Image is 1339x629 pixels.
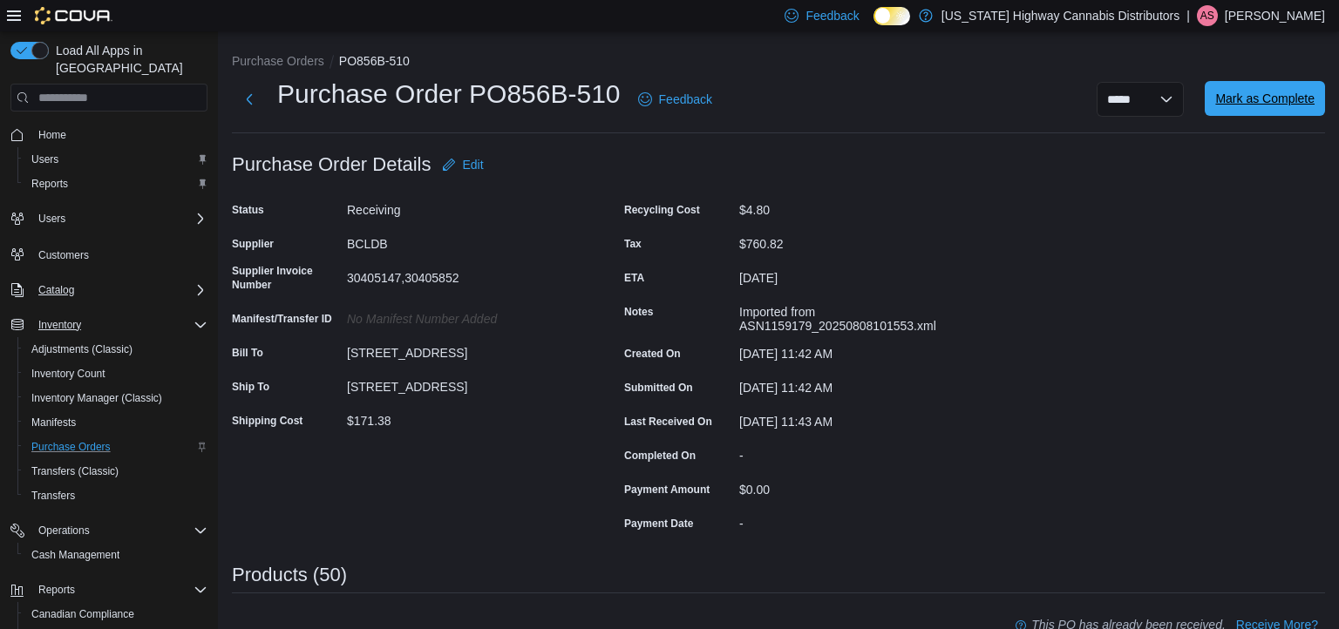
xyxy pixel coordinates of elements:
span: Customers [31,243,207,265]
button: Inventory Count [17,362,214,386]
label: Bill To [232,346,263,360]
div: - [739,442,973,463]
label: Created On [624,347,681,361]
div: Aman Sandhu [1197,5,1218,26]
div: $0.00 [739,476,973,497]
span: Inventory Count [24,363,207,384]
a: Canadian Compliance [24,604,141,625]
span: Feedback [805,7,859,24]
button: Catalog [31,280,81,301]
div: - [739,510,973,531]
span: Dark Mode [873,25,874,26]
button: Adjustments (Classic) [17,337,214,362]
button: Reports [3,578,214,602]
div: $171.38 [347,407,581,428]
a: Inventory Manager (Classic) [24,388,169,409]
span: Home [38,128,66,142]
button: PO856B-510 [339,54,410,68]
div: [DATE] 11:42 AM [739,340,973,361]
span: Inventory [31,314,207,335]
p: [US_STATE] Highway Cannabis Distributors [941,5,1179,26]
a: Feedback [631,82,719,117]
span: Adjustments (Classic) [24,339,207,360]
a: Manifests [24,412,83,433]
div: $760.82 [739,230,973,251]
label: Payment Amount [624,483,710,497]
span: Users [31,208,207,229]
button: Inventory [3,313,214,337]
div: [DATE] [739,264,973,285]
label: Recycling Cost [624,203,700,217]
label: Supplier Invoice Number [232,264,340,292]
a: Customers [31,245,96,266]
span: Transfers [24,485,207,506]
a: Reports [24,173,75,194]
label: Status [232,203,264,217]
button: Operations [3,518,214,543]
span: Manifests [24,412,207,433]
span: Transfers (Classic) [31,464,119,478]
label: Completed On [624,449,696,463]
label: Supplier [232,237,274,251]
button: Catalog [3,278,214,302]
span: AS [1200,5,1214,26]
a: Transfers [24,485,82,506]
span: Users [24,149,207,170]
span: Operations [31,520,207,541]
button: Inventory Manager (Classic) [17,386,214,410]
button: Transfers (Classic) [17,459,214,484]
button: Canadian Compliance [17,602,214,626]
span: Cash Management [31,548,119,562]
button: Manifests [17,410,214,435]
button: Users [31,208,72,229]
label: Tax [624,237,642,251]
span: Transfers [31,489,75,503]
input: Dark Mode [873,7,910,25]
span: Canadian Compliance [24,604,207,625]
span: Catalog [31,280,207,301]
p: | [1186,5,1190,26]
div: BCLDB [347,230,581,251]
span: Inventory [38,318,81,332]
img: Cova [35,7,112,24]
span: Edit [463,156,484,173]
a: Inventory Count [24,363,112,384]
button: Users [3,206,214,231]
h3: Products (50) [232,565,347,585]
a: Cash Management [24,544,126,565]
span: Reports [31,579,207,600]
span: Users [38,212,65,226]
a: Adjustments (Classic) [24,339,139,360]
label: Notes [624,305,653,319]
span: Inventory Manager (Classic) [24,388,207,409]
div: 30405147,30405852 [347,264,581,285]
div: [STREET_ADDRESS] [347,373,581,394]
h1: Purchase Order PO856B-510 [277,77,621,112]
h3: Purchase Order Details [232,154,432,175]
label: Submitted On [624,381,693,395]
span: Reports [38,583,75,597]
button: Customers [3,241,214,267]
div: No Manifest Number added [347,305,581,326]
div: Imported from ASN1159179_20250808101553.xml [739,298,973,333]
span: Reports [24,173,207,194]
a: Users [24,149,65,170]
button: Purchase Orders [17,435,214,459]
span: Canadian Compliance [31,607,134,621]
button: Transfers [17,484,214,508]
span: Users [31,152,58,166]
button: Users [17,147,214,172]
label: Payment Date [624,517,693,531]
span: Feedback [659,91,712,108]
button: Cash Management [17,543,214,567]
a: Purchase Orders [24,436,118,457]
a: Transfers (Classic) [24,461,126,482]
label: ETA [624,271,644,285]
span: Customers [38,248,89,262]
label: Ship To [232,380,269,394]
button: Reports [17,172,214,196]
button: Home [3,122,214,147]
span: Catalog [38,283,74,297]
span: Load All Apps in [GEOGRAPHIC_DATA] [49,42,207,77]
div: [DATE] 11:42 AM [739,374,973,395]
